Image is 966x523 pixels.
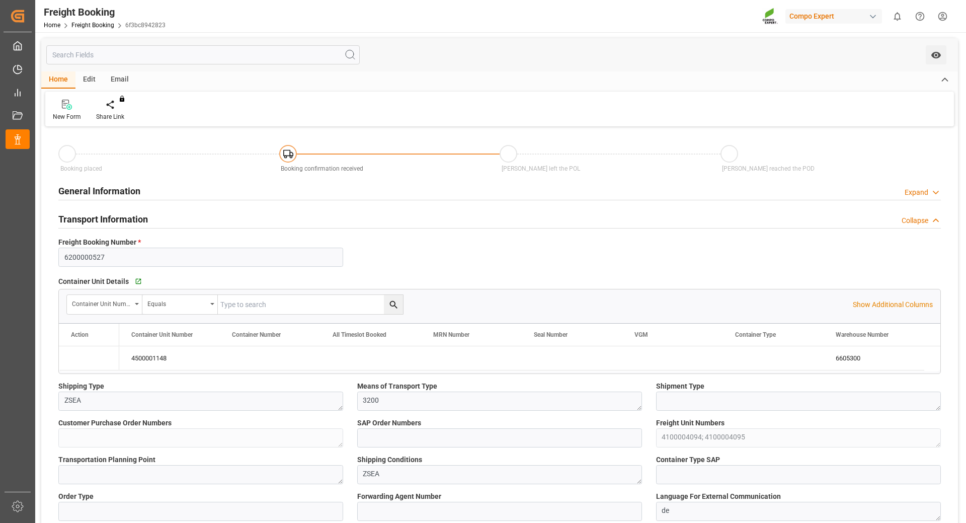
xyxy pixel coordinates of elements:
div: Action [71,331,89,338]
div: Edit [75,71,103,89]
div: Collapse [902,215,928,226]
button: open menu [926,45,946,64]
textarea: 4100004094; 4100004095 [656,428,941,447]
img: Screenshot%202023-09-29%20at%2010.02.21.png_1712312052.png [762,8,778,25]
span: Container Number [232,331,281,338]
span: Means of Transport Type [357,381,437,392]
span: MRN Number [433,331,469,338]
span: Warehouse Number [836,331,889,338]
span: Seal Number [534,331,568,338]
span: Container Unit Details [58,276,129,287]
textarea: ZSEA [58,392,343,411]
textarea: de [656,502,941,521]
span: Shipping Conditions [357,455,422,465]
button: show 0 new notifications [886,5,909,28]
span: VGM [634,331,648,338]
h2: Transport Information [58,212,148,226]
input: Search Fields [46,45,360,64]
span: Transportation Planning Point [58,455,155,465]
p: Show Additional Columns [853,300,933,310]
div: Expand [905,187,928,198]
span: Shipping Type [58,381,104,392]
input: Type to search [218,295,403,314]
button: Compo Expert [785,7,886,26]
span: Container Type SAP [656,455,720,465]
span: [PERSON_NAME] reached the POD [722,165,815,172]
span: Container Type [735,331,776,338]
span: Shipment Type [656,381,704,392]
div: Press SPACE to select this row. [59,346,119,370]
span: Forwarding Agent Number [357,491,441,502]
span: Container Unit Number [131,331,193,338]
a: Freight Booking [71,22,114,29]
textarea: ZSEA [357,465,642,484]
button: search button [384,295,403,314]
button: Help Center [909,5,931,28]
span: Customer Purchase Order Numbers [58,418,172,428]
div: Home [41,71,75,89]
span: Booking confirmation received [281,165,363,172]
div: Press SPACE to select this row. [119,346,924,370]
div: Equals [147,297,207,309]
span: Freight Unit Numbers [656,418,725,428]
div: Email [103,71,136,89]
span: Booking placed [60,165,102,172]
a: Home [44,22,60,29]
span: All Timeslot Booked [333,331,386,338]
span: SAP Order Numbers [357,418,421,428]
button: open menu [67,295,142,314]
div: 6605300 [824,346,924,370]
div: Freight Booking [44,5,166,20]
textarea: 3200 [357,392,642,411]
div: 4500001148 [119,346,220,370]
div: Compo Expert [785,9,882,24]
div: Container Unit Number [72,297,131,309]
div: New Form [53,112,81,121]
button: open menu [142,295,218,314]
h2: General Information [58,184,140,198]
span: Order Type [58,491,94,502]
span: [PERSON_NAME] left the POL [502,165,580,172]
span: Language For External Communication [656,491,781,502]
span: Freight Booking Number [58,237,141,248]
